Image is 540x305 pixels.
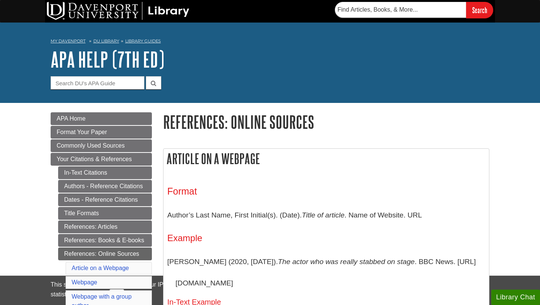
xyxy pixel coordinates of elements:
h2: Article on a Webpage [163,149,489,169]
p: Author’s Last Name, First Initial(s). (Date). . Name of Website. URL [167,204,485,226]
a: My Davenport [51,38,85,44]
span: Commonly Used Sources [57,142,124,149]
a: Article on a Webpage [72,265,129,271]
span: APA Home [57,115,85,122]
a: Title Formats [58,207,152,220]
a: APA Home [51,112,152,125]
h4: Example [167,233,485,243]
input: Search [466,2,493,18]
i: Title of article [302,211,345,219]
h3: Format [167,186,485,197]
a: DU Library [93,38,119,44]
a: Dates - Reference Citations [58,193,152,206]
a: Library Guides [125,38,161,44]
a: Format Your Paper [51,126,152,139]
p: [PERSON_NAME] (2020, [DATE]). . BBC News. [URL][DOMAIN_NAME] [167,251,485,294]
nav: breadcrumb [51,36,489,48]
a: References: Articles [58,220,152,233]
input: Search DU's APA Guide [51,76,144,89]
input: Find Articles, Books, & More... [335,2,466,18]
a: References: Books & E-books [58,234,152,247]
h1: References: Online Sources [163,112,489,131]
a: Authors - Reference Citations [58,180,152,193]
a: Your Citations & References [51,153,152,166]
button: Library Chat [491,290,540,305]
span: Your Citations & References [57,156,132,162]
img: DU Library [47,2,189,20]
form: Searches DU Library's articles, books, and more [335,2,493,18]
a: Webpage [72,279,97,285]
i: The actor who was really stabbed on stage [278,258,415,266]
a: APA Help (7th Ed) [51,48,164,71]
a: References: Online Sources [58,248,152,260]
a: In-Text Citations [58,166,152,179]
span: Format Your Paper [57,129,107,135]
a: Commonly Used Sources [51,139,152,152]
